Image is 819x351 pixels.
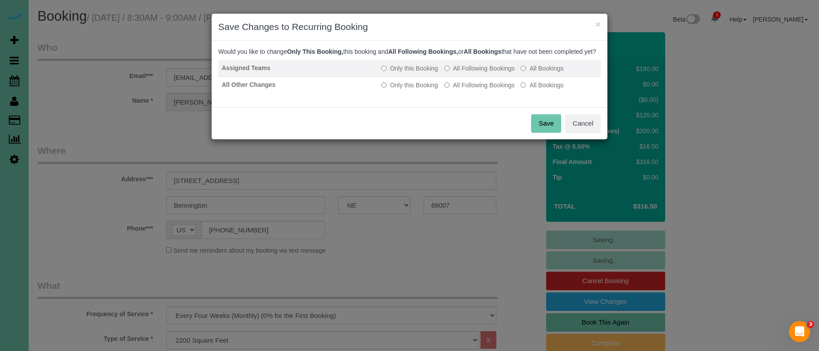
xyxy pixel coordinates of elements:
[444,82,450,88] input: All Following Bookings
[444,81,515,90] label: This and all the bookings after it will be changed.
[521,66,526,71] input: All Bookings
[444,66,450,71] input: All Following Bookings
[381,66,387,71] input: Only this Booking
[521,64,563,73] label: All bookings that have not been completed yet will be changed.
[381,81,438,90] label: All other bookings in the series will remain the same.
[381,64,438,73] label: All other bookings in the series will remain the same.
[807,321,814,328] span: 3
[381,82,387,88] input: Only this Booking
[222,81,275,88] strong: All Other Changes
[464,48,502,55] b: All Bookings
[521,82,526,88] input: All Bookings
[444,64,515,73] label: This and all the bookings after it will be changed.
[789,321,810,342] iframe: Intercom live chat
[521,81,563,90] label: All bookings that have not been completed yet will be changed.
[218,47,601,56] p: Would you like to change this booking and or that have not been completed yet?
[565,114,601,133] button: Cancel
[222,64,270,71] strong: Assigned Teams
[596,19,601,29] button: ×
[218,20,601,34] h3: Save Changes to Recurring Booking
[388,48,458,55] b: All Following Bookings,
[287,48,343,55] b: Only This Booking,
[531,114,561,133] button: Save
